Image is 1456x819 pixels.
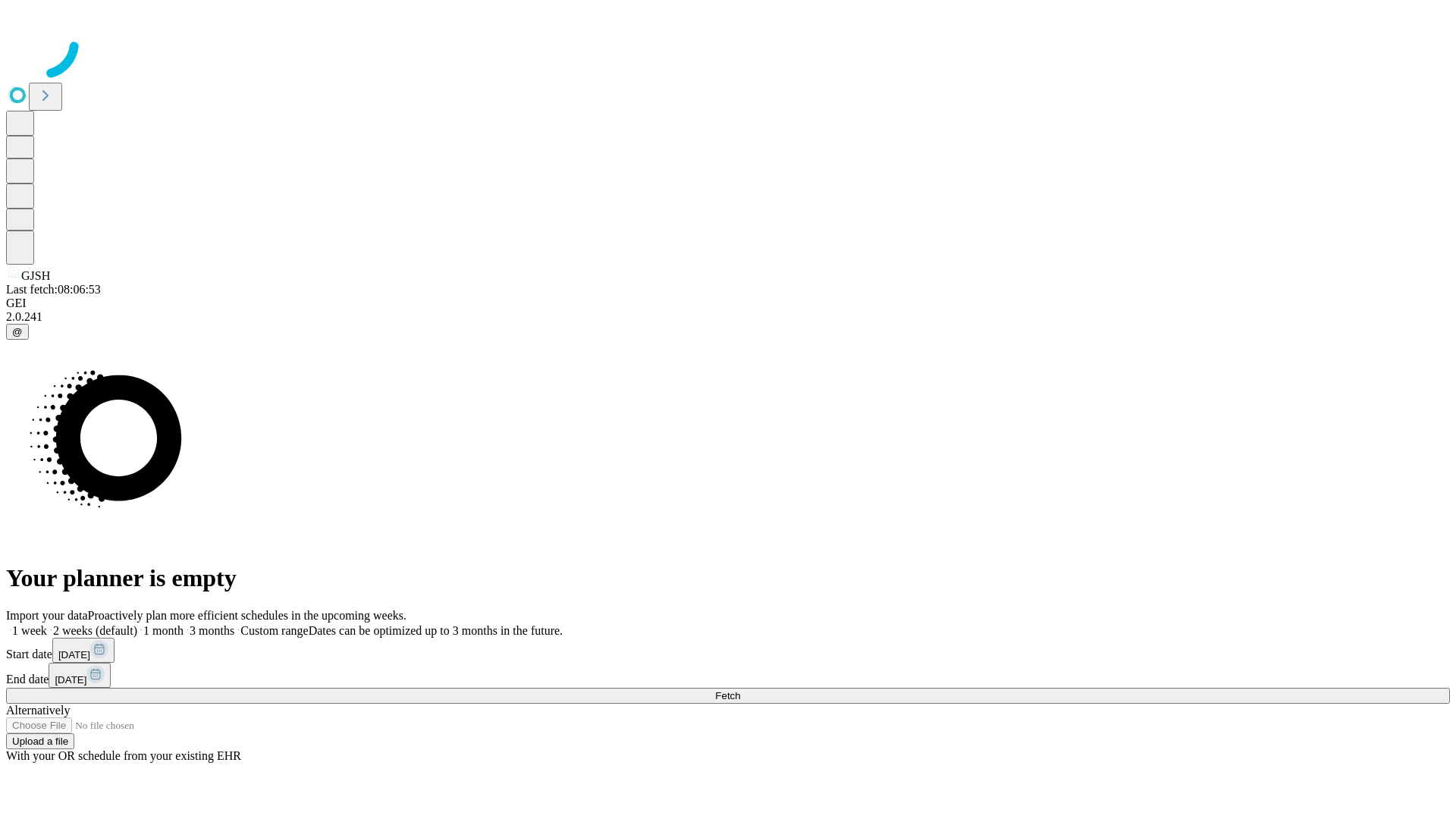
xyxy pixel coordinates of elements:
[6,609,88,622] span: Import your data
[12,624,47,637] span: 1 week
[240,624,308,637] span: Custom range
[143,624,184,637] span: 1 month
[21,269,50,282] span: GJSH
[6,688,1450,704] button: Fetch
[49,663,111,688] button: [DATE]
[55,674,86,686] span: [DATE]
[6,638,1450,663] div: Start date
[53,624,137,637] span: 2 weeks (default)
[6,663,1450,688] div: End date
[52,638,115,663] button: [DATE]
[309,624,563,637] span: Dates can be optimized up to 3 months in the future.
[88,609,406,622] span: Proactively plan more efficient schedules in the upcoming weeks.
[6,310,1450,324] div: 2.0.241
[6,283,101,296] span: Last fetch: 08:06:53
[6,324,29,340] button: @
[6,297,1450,310] div: GEI
[58,649,90,661] span: [DATE]
[6,733,74,749] button: Upload a file
[6,749,241,762] span: With your OR schedule from your existing EHR
[6,564,1450,592] h1: Your planner is empty
[12,326,23,337] span: @
[190,624,234,637] span: 3 months
[715,690,740,701] span: Fetch
[6,704,70,717] span: Alternatively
